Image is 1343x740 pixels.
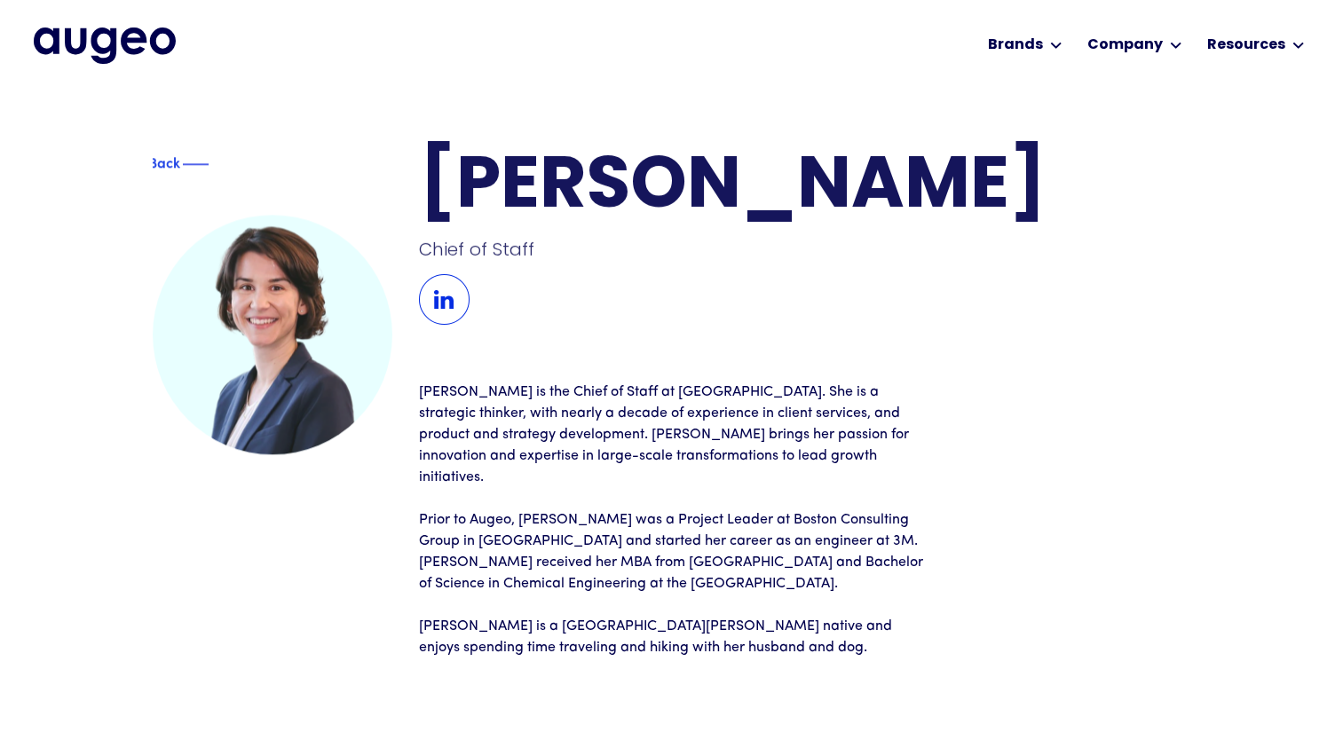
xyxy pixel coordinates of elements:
[148,151,180,172] div: Back
[419,274,470,325] img: LinkedIn Icon
[182,154,209,175] img: Blue decorative line
[419,153,1191,224] h1: [PERSON_NAME]
[1087,35,1163,56] div: Company
[34,28,176,63] img: Augeo's full logo in midnight blue.
[153,154,228,173] a: Blue text arrowBackBlue decorative line
[1207,35,1285,56] div: Resources
[419,616,925,658] p: [PERSON_NAME] is a [GEOGRAPHIC_DATA][PERSON_NAME] native and enjoys spending time traveling and h...
[34,28,176,63] a: home
[419,594,925,616] p: ‍
[419,237,930,262] div: Chief of Staff
[419,509,925,594] p: Prior to Augeo, [PERSON_NAME] was a Project Leader at Boston Consulting Group in [GEOGRAPHIC_DATA...
[419,488,925,509] p: ‍
[419,382,925,488] p: [PERSON_NAME] is the Chief of Staff at [GEOGRAPHIC_DATA]. She is a strategic thinker, with nearly...
[988,35,1043,56] div: Brands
